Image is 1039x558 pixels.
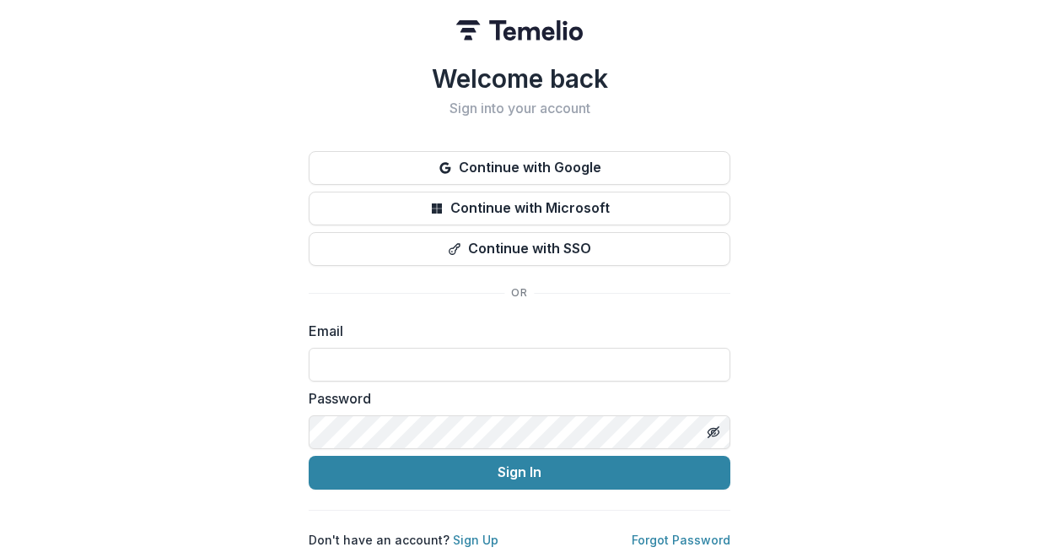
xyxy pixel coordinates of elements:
[309,63,730,94] h1: Welcome back
[309,531,498,549] p: Don't have an account?
[309,151,730,185] button: Continue with Google
[309,100,730,116] h2: Sign into your account
[453,533,498,547] a: Sign Up
[456,20,583,41] img: Temelio
[309,232,730,266] button: Continue with SSO
[309,321,720,341] label: Email
[309,456,730,490] button: Sign In
[700,419,727,446] button: Toggle password visibility
[632,533,730,547] a: Forgot Password
[309,388,720,409] label: Password
[309,192,730,225] button: Continue with Microsoft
